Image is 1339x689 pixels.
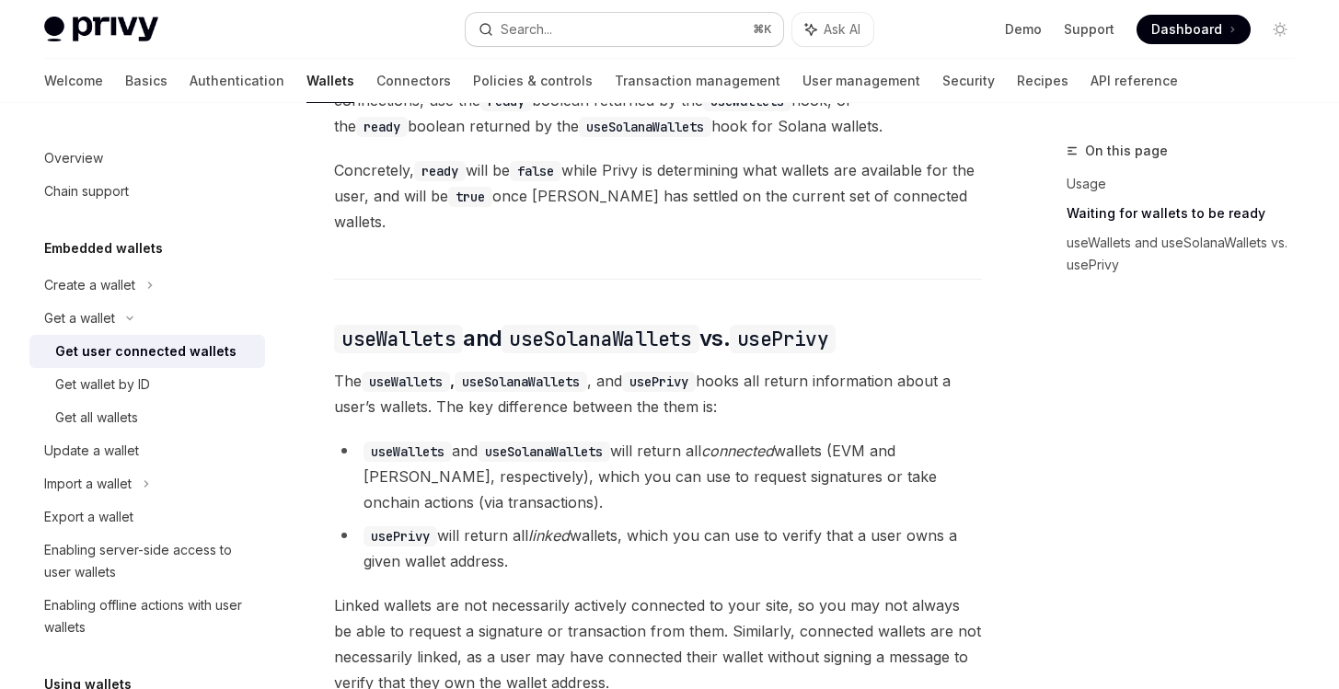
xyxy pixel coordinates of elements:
[1005,20,1042,39] a: Demo
[701,442,774,460] em: connected
[44,59,103,103] a: Welcome
[1067,228,1310,280] a: useWallets and useSolanaWallets vs. usePrivy
[1151,20,1222,39] span: Dashboard
[501,18,552,40] div: Search...
[448,187,492,207] code: true
[364,442,452,462] code: useWallets
[44,440,139,462] div: Update a wallet
[473,59,593,103] a: Policies & controls
[55,373,150,396] div: Get wallet by ID
[1091,59,1178,103] a: API reference
[1017,59,1068,103] a: Recipes
[753,22,772,37] span: ⌘ K
[44,594,254,638] div: Enabling offline actions with user wallets
[356,117,408,137] code: ready
[730,325,836,353] code: usePrivy
[334,438,982,515] li: and will return all wallets (EVM and [PERSON_NAME], respectively), which you can use to request s...
[376,59,451,103] a: Connectors
[334,325,463,353] code: useWallets
[792,13,873,46] button: Ask AI
[1137,15,1251,44] a: Dashboard
[824,20,860,39] span: Ask AI
[55,340,237,362] div: Get user connected wallets
[44,17,158,42] img: light logo
[29,589,265,644] a: Enabling offline actions with user wallets
[334,368,982,419] span: The , and hooks all return information about a user’s wallets. The key difference between the the...
[362,372,587,390] strong: ,
[510,161,561,181] code: false
[44,237,163,259] h5: Embedded wallets
[44,307,115,329] div: Get a wallet
[29,534,265,589] a: Enabling server-side access to user wallets
[29,175,265,208] a: Chain support
[44,506,133,528] div: Export a wallet
[29,434,265,467] a: Update a wallet
[334,522,982,574] li: will return all wallets, which you can use to verify that a user owns a given wallet address.
[44,180,129,202] div: Chain support
[29,368,265,401] a: Get wallet by ID
[44,539,254,583] div: Enabling server-side access to user wallets
[1064,20,1114,39] a: Support
[29,335,265,368] a: Get user connected wallets
[190,59,284,103] a: Authentication
[29,500,265,534] a: Export a wallet
[528,526,570,545] em: linked
[615,59,780,103] a: Transaction management
[579,117,711,137] code: useSolanaWallets
[502,325,698,353] code: useSolanaWallets
[334,324,836,353] span: and vs.
[306,59,354,103] a: Wallets
[1067,199,1310,228] a: Waiting for wallets to be ready
[44,473,132,495] div: Import a wallet
[1067,169,1310,199] a: Usage
[942,59,995,103] a: Security
[29,401,265,434] a: Get all wallets
[1085,140,1168,162] span: On this page
[364,526,437,546] code: usePrivy
[55,407,138,429] div: Get all wallets
[622,372,696,392] code: usePrivy
[125,59,167,103] a: Basics
[466,13,782,46] button: Search...⌘K
[1265,15,1295,44] button: Toggle dark mode
[414,161,466,181] code: ready
[362,372,450,392] code: useWallets
[478,442,610,462] code: useSolanaWallets
[44,274,135,296] div: Create a wallet
[29,142,265,175] a: Overview
[455,372,587,392] code: useSolanaWallets
[802,59,920,103] a: User management
[334,157,982,235] span: Concretely, will be while Privy is determining what wallets are available for the user, and will ...
[44,147,103,169] div: Overview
